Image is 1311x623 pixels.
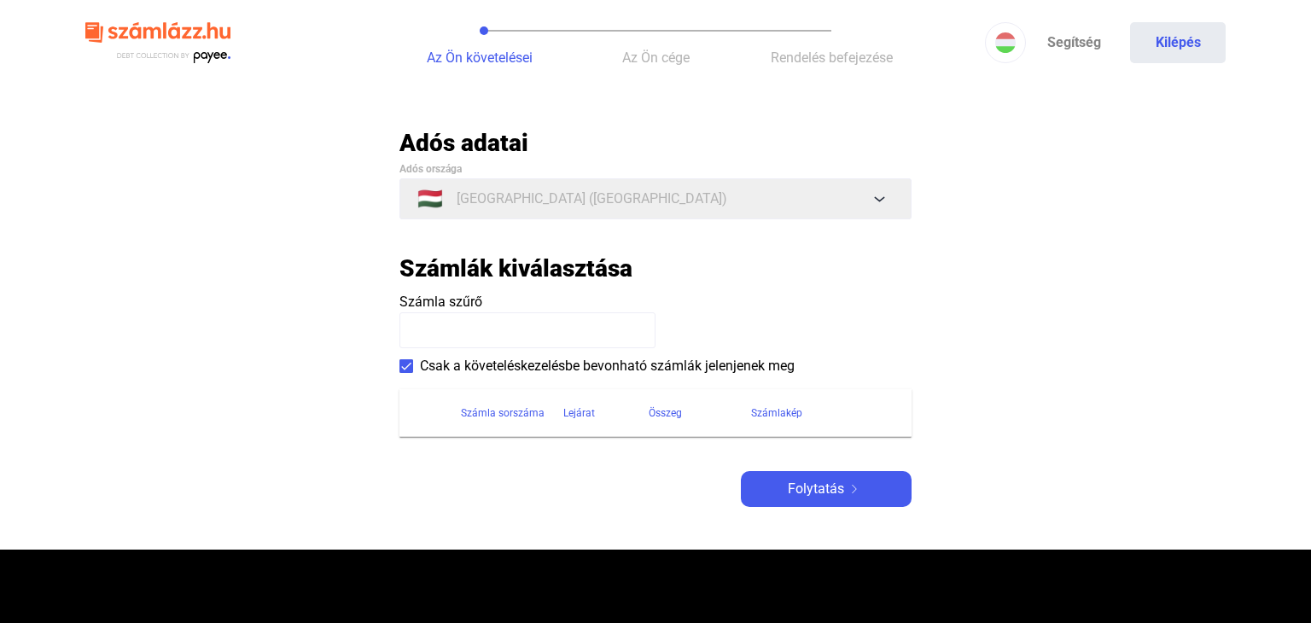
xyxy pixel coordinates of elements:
button: 🇭🇺[GEOGRAPHIC_DATA] ([GEOGRAPHIC_DATA]) [399,178,912,219]
div: Számla sorszáma [461,403,545,423]
span: Az Ön cége [622,49,690,66]
button: Folytatásarrow-right-white [741,471,912,507]
button: HU [985,22,1026,63]
span: [GEOGRAPHIC_DATA] ([GEOGRAPHIC_DATA]) [457,189,727,209]
div: Számlakép [751,403,802,423]
span: Folytatás [788,479,844,499]
div: Lejárat [563,403,595,423]
div: Számlakép [751,403,891,423]
h2: Adós adatai [399,128,912,158]
span: Csak a követeléskezelésbe bevonható számlák jelenjenek meg [420,356,795,376]
span: Az Ön követelései [427,49,533,66]
span: Számla szűrő [399,294,482,310]
span: Adós országa [399,163,462,175]
img: szamlazzhu-logo [85,15,230,71]
div: Összeg [649,403,751,423]
a: Segítség [1026,22,1122,63]
button: Kilépés [1130,22,1226,63]
span: 🇭🇺 [417,189,443,209]
span: Rendelés befejezése [771,49,893,66]
h2: Számlák kiválasztása [399,253,632,283]
div: Számla sorszáma [461,403,563,423]
div: Lejárat [563,403,649,423]
img: HU [995,32,1016,53]
img: arrow-right-white [844,485,865,493]
div: Összeg [649,403,682,423]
